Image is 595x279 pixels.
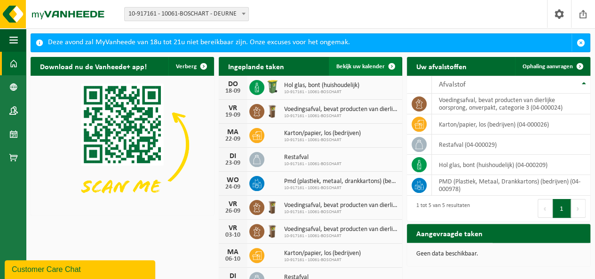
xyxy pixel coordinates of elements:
[223,128,242,136] div: MA
[284,154,341,161] span: Restafval
[284,209,397,215] span: 10-917161 - 10061-BOSCHART
[264,223,280,239] img: WB-0140-HPE-BN-01
[223,208,242,215] div: 26-09
[329,57,401,76] a: Bekijk uw kalender
[48,34,571,52] div: Deze avond zal MyVanheede van 18u tot 21u niet bereikbaar zijn. Onze excuses voor het ongemak.
[284,161,341,167] span: 10-917161 - 10061-BOSCHART
[439,81,466,88] span: Afvalstof
[168,57,213,76] button: Verberg
[284,233,397,239] span: 10-917161 - 10061-BOSCHART
[284,226,397,233] span: Voedingsafval, bevat producten van dierlijke oorsprong, onverpakt, categorie 3
[284,106,397,113] span: Voedingsafval, bevat producten van dierlijke oorsprong, onverpakt, categorie 3
[523,64,573,70] span: Ophaling aanvragen
[432,114,590,135] td: karton/papier, los (bedrijven) (04-000026)
[284,137,361,143] span: 10-917161 - 10061-BOSCHART
[432,135,590,155] td: restafval (04-000029)
[223,104,242,112] div: VR
[416,251,581,257] p: Geen data beschikbaar.
[432,155,590,175] td: hol glas, bont (huishoudelijk) (04-000209)
[515,57,589,76] a: Ophaling aanvragen
[284,113,397,119] span: 10-917161 - 10061-BOSCHART
[284,130,361,137] span: Karton/papier, los (bedrijven)
[31,57,156,75] h2: Download nu de Vanheede+ app!
[284,250,361,257] span: Karton/papier, los (bedrijven)
[223,160,242,167] div: 23-09
[223,200,242,208] div: VR
[219,57,294,75] h2: Ingeplande taken
[412,198,470,219] div: 1 tot 5 van 5 resultaten
[223,248,242,256] div: MA
[125,8,248,21] span: 10-917161 - 10061-BOSCHART - DEURNE
[538,199,553,218] button: Previous
[407,224,492,242] h2: Aangevraagde taken
[284,185,397,191] span: 10-917161 - 10061-BOSCHART
[223,88,242,95] div: 18-09
[284,202,397,209] span: Voedingsafval, bevat producten van dierlijke oorsprong, onverpakt, categorie 3
[176,64,197,70] span: Verberg
[5,258,157,279] iframe: chat widget
[571,199,586,218] button: Next
[407,57,476,75] h2: Uw afvalstoffen
[336,64,385,70] span: Bekijk uw kalender
[264,199,280,215] img: WB-0140-HPE-BN-01
[223,256,242,263] div: 06-10
[284,82,359,89] span: Hol glas, bont (huishoudelijk)
[553,199,571,218] button: 1
[31,76,214,214] img: Download de VHEPlus App
[432,94,590,114] td: voedingsafval, bevat producten van dierlijke oorsprong, onverpakt, categorie 3 (04-000024)
[284,178,397,185] span: Pmd (plastiek, metaal, drankkartons) (bedrijven)
[223,232,242,239] div: 03-10
[223,224,242,232] div: VR
[223,112,242,119] div: 19-09
[223,80,242,88] div: DO
[432,175,590,196] td: PMD (Plastiek, Metaal, Drankkartons) (bedrijven) (04-000978)
[223,176,242,184] div: WO
[124,7,249,21] span: 10-917161 - 10061-BOSCHART - DEURNE
[284,257,361,263] span: 10-917161 - 10061-BOSCHART
[223,184,242,191] div: 24-09
[223,136,242,143] div: 22-09
[284,89,359,95] span: 10-917161 - 10061-BOSCHART
[264,79,280,95] img: WB-0240-HPE-GN-50
[223,152,242,160] div: DI
[264,103,280,119] img: WB-0140-HPE-BN-01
